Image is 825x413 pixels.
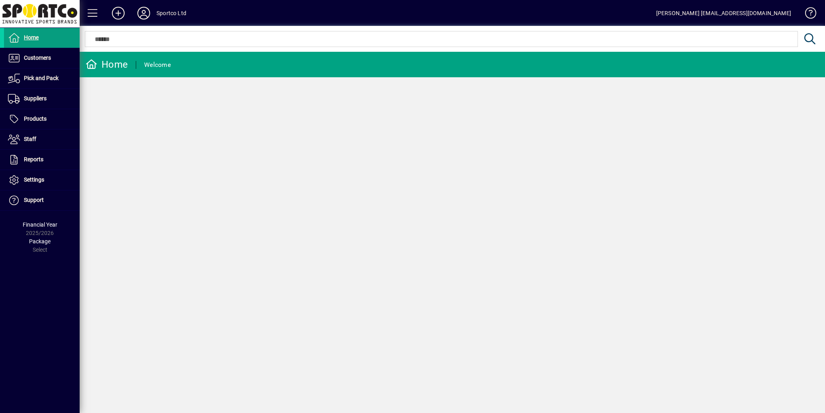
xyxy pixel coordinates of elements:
[4,69,80,88] a: Pick and Pack
[24,197,44,203] span: Support
[131,6,156,20] button: Profile
[4,109,80,129] a: Products
[106,6,131,20] button: Add
[24,156,43,162] span: Reports
[799,2,815,27] a: Knowledge Base
[23,221,57,228] span: Financial Year
[4,129,80,149] a: Staff
[156,7,186,20] div: Sportco Ltd
[4,190,80,210] a: Support
[24,34,39,41] span: Home
[4,89,80,109] a: Suppliers
[24,95,47,102] span: Suppliers
[29,238,51,245] span: Package
[24,176,44,183] span: Settings
[4,170,80,190] a: Settings
[24,75,59,81] span: Pick and Pack
[24,136,36,142] span: Staff
[86,58,128,71] div: Home
[4,150,80,170] a: Reports
[24,115,47,122] span: Products
[656,7,791,20] div: [PERSON_NAME] [EMAIL_ADDRESS][DOMAIN_NAME]
[144,59,171,71] div: Welcome
[24,55,51,61] span: Customers
[4,48,80,68] a: Customers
